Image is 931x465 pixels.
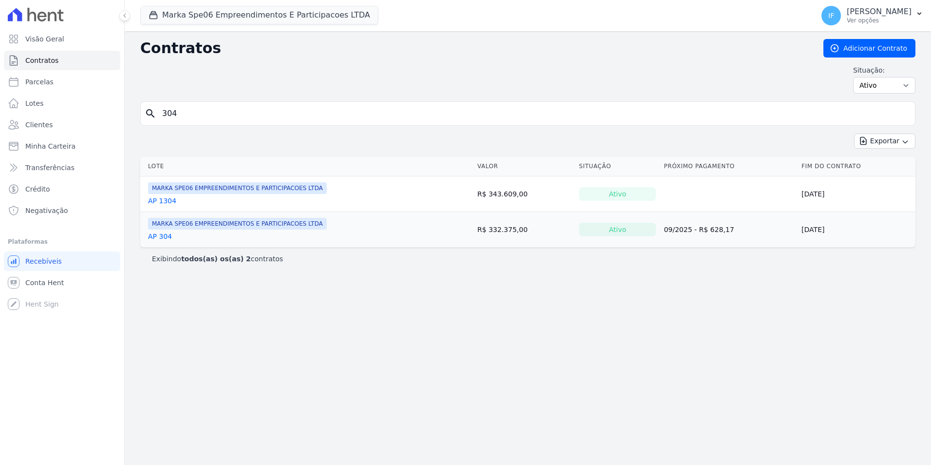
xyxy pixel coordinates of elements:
[798,156,915,176] th: Fim do Contrato
[25,56,58,65] span: Contratos
[575,156,660,176] th: Situação
[847,17,912,24] p: Ver opções
[25,77,54,87] span: Parcelas
[25,256,62,266] span: Recebíveis
[25,34,64,44] span: Visão Geral
[25,184,50,194] span: Crédito
[4,179,120,199] a: Crédito
[823,39,915,58] a: Adicionar Contrato
[25,163,74,173] span: Transferências
[814,2,931,29] button: IF [PERSON_NAME] Ver opções
[181,255,251,263] b: todos(as) os(as) 2
[798,212,915,248] td: [DATE]
[4,29,120,49] a: Visão Geral
[152,254,283,264] p: Exibindo contratos
[148,182,327,194] span: MARKA SPE06 EMPREENDIMENTOS E PARTICIPACOES LTDA
[25,278,64,288] span: Conta Hent
[156,104,911,123] input: Buscar por nome do lote
[579,187,656,201] div: Ativo
[4,115,120,135] a: Clientes
[828,12,834,19] span: IF
[473,212,575,248] td: R$ 332.375,00
[8,236,116,248] div: Plataformas
[25,120,53,130] span: Clientes
[473,176,575,212] td: R$ 343.609,00
[25,98,44,108] span: Lotes
[25,141,75,151] span: Minha Carteira
[145,108,156,119] i: search
[847,7,912,17] p: [PERSON_NAME]
[148,218,327,230] span: MARKA SPE06 EMPREENDIMENTOS E PARTICIPACOES LTDA
[4,252,120,271] a: Recebíveis
[854,134,915,149] button: Exportar
[664,226,734,233] a: 09/2025 - R$ 628,17
[4,273,120,292] a: Conta Hent
[148,196,176,206] a: AP 1304
[4,201,120,220] a: Negativação
[148,232,172,241] a: AP 304
[4,158,120,177] a: Transferências
[25,206,68,215] span: Negativação
[4,72,120,92] a: Parcelas
[140,6,378,24] button: Marka Spe06 Empreendimentos E Participacoes LTDA
[4,51,120,70] a: Contratos
[853,65,915,75] label: Situação:
[473,156,575,176] th: Valor
[579,223,656,236] div: Ativo
[4,94,120,113] a: Lotes
[660,156,798,176] th: Próximo Pagamento
[798,176,915,212] td: [DATE]
[4,136,120,156] a: Minha Carteira
[140,39,808,57] h2: Contratos
[140,156,473,176] th: Lote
